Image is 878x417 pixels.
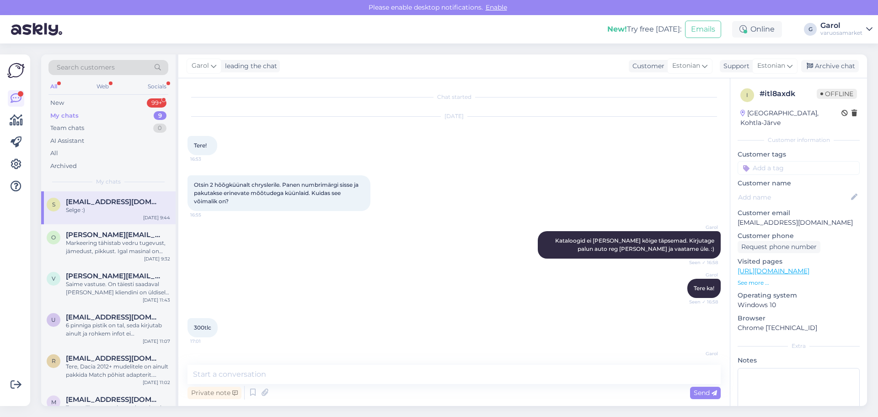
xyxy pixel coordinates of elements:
p: Customer email [738,208,860,218]
div: Chat started [187,93,721,101]
span: Estonian [672,61,700,71]
div: [GEOGRAPHIC_DATA], Kohtla-Järve [740,108,841,128]
span: s [52,201,55,208]
p: Chrome [TECHNICAL_ID] [738,323,860,333]
span: Search customers [57,63,115,72]
div: All [48,81,59,92]
span: uudeltpeep@gmail.com [66,313,161,321]
span: Garol [684,350,718,357]
div: [DATE] 11:43 [143,297,170,303]
span: Garol [684,271,718,278]
div: 9 [154,111,166,120]
img: Askly Logo [7,62,25,79]
span: Offline [817,89,857,99]
div: Request phone number [738,241,820,253]
div: All [50,149,58,158]
span: Tere ka! [694,285,714,292]
span: 16:55 [190,211,225,218]
span: Garol [684,224,718,231]
input: Add name [738,192,849,202]
div: [DATE] 11:02 [143,379,170,386]
b: New! [607,25,627,33]
div: Garol [820,22,862,29]
div: Support [720,61,750,71]
div: Try free [DATE]: [607,24,681,35]
span: ruve@live.com [66,354,161,363]
div: Online [732,21,782,38]
div: AI Assistant [50,136,84,146]
div: Socials [146,81,168,92]
div: Web [95,81,111,92]
span: Seen ✓ 16:58 [684,298,718,305]
span: Garol [192,61,209,71]
button: Emails [685,21,721,38]
p: [EMAIL_ADDRESS][DOMAIN_NAME] [738,218,860,227]
span: Otsin 2 hõõgküünalt chryslerile. Panen numbrimärgi sisse ja pakutakse erinevate mõõtudega küünlai... [194,181,360,205]
span: V [52,275,55,282]
span: siseminevabadus@gmail.com [66,198,161,206]
div: leading the chat [221,61,277,71]
p: Customer phone [738,231,860,241]
div: 6 pinniga pistik on tal, seda kirjutab ainult ja rohkem infot ei [PERSON_NAME]. Aga [PERSON_NAME]... [66,321,170,338]
div: Extra [738,342,860,350]
div: [DATE] 9:32 [144,255,170,262]
span: i [746,92,748,98]
p: Operating system [738,291,860,300]
span: Send [694,389,717,397]
p: Notes [738,356,860,365]
div: 0 [153,124,166,133]
div: [DATE] 9:44 [143,214,170,221]
p: Customer tags [738,150,860,159]
div: My chats [50,111,79,120]
span: o [51,234,56,241]
div: G [804,23,817,36]
span: 300tlc [194,324,211,331]
span: Kataloogid ei [PERSON_NAME] kõige täpsemad. Kirjutage palun auto reg [PERSON_NAME] ja vaatame üle... [555,237,716,252]
div: Archived [50,162,77,171]
div: Archive chat [801,60,859,72]
input: Add a tag [738,161,860,175]
div: 99+ [147,98,166,108]
div: Private note [187,387,241,399]
span: Seen ✓ 16:58 [684,259,718,266]
div: Customer information [738,136,860,144]
div: Markeering tähistab vedru tugevust, jämedust, pikkust. Igal masinal on palju erinevaid varustuse ... [66,239,170,255]
span: martensink@gmail.com [66,395,161,404]
span: r [52,357,56,364]
p: Customer name [738,179,860,188]
span: Estonian [757,61,785,71]
span: onopa.raido@gmail.com [66,231,161,239]
span: Vallo.nolvak1983@gmail.com [66,272,161,280]
a: [URL][DOMAIN_NAME] [738,267,809,275]
div: Team chats [50,124,84,133]
a: Garolvaruosamarket [820,22,873,37]
div: New [50,98,64,108]
p: Windows 10 [738,300,860,310]
span: My chats [96,178,121,186]
div: Selge :) [66,206,170,214]
span: 16:53 [190,156,225,162]
div: Customer [629,61,664,71]
div: [DATE] [187,112,721,120]
p: Visited pages [738,257,860,266]
span: m [51,399,56,406]
span: Enable [483,3,510,11]
div: Saime vastuse. On täiesti saadaval [PERSON_NAME] kliendini on üldiselt kuni 3tp. [66,280,170,297]
span: Tere! [194,142,207,149]
div: # itl8axdk [760,88,817,99]
p: See more ... [738,279,860,287]
div: [DATE] 11:07 [143,338,170,345]
p: Browser [738,314,860,323]
span: u [51,316,56,323]
div: Tere, Dacia 2012+ mudelitele on ainult pakkida Match põhist adapterit. Ühildub siis Match seadmet... [66,363,170,379]
div: varuosamarket [820,29,862,37]
span: 17:01 [190,338,225,345]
